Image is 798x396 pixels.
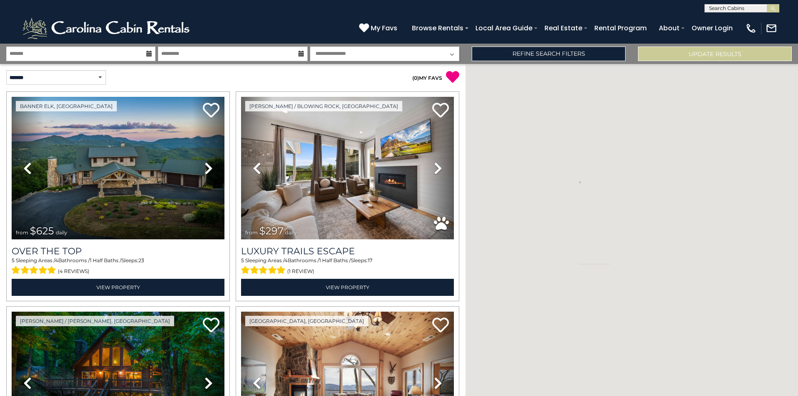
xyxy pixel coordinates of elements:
[241,257,244,263] span: 5
[56,229,67,236] span: daily
[371,23,397,33] span: My Favs
[203,102,219,120] a: Add to favorites
[655,21,684,35] a: About
[540,21,586,35] a: Real Estate
[638,47,792,61] button: Update Results
[432,102,449,120] a: Add to favorites
[241,97,454,239] img: thumbnail_168695581.jpeg
[16,316,174,326] a: [PERSON_NAME] / [PERSON_NAME], [GEOGRAPHIC_DATA]
[245,316,368,326] a: [GEOGRAPHIC_DATA], [GEOGRAPHIC_DATA]
[319,257,351,263] span: 1 Half Baths /
[368,257,372,263] span: 17
[245,229,258,236] span: from
[30,225,54,237] span: $625
[432,317,449,335] a: Add to favorites
[241,246,454,257] a: Luxury Trails Escape
[241,257,454,277] div: Sleeping Areas / Bathrooms / Sleeps:
[245,101,402,111] a: [PERSON_NAME] / Blowing Rock, [GEOGRAPHIC_DATA]
[745,22,757,34] img: phone-regular-white.png
[414,75,417,81] span: 0
[12,246,224,257] a: Over The Top
[58,266,89,277] span: (4 reviews)
[412,75,419,81] span: ( )
[687,21,737,35] a: Owner Login
[12,257,224,277] div: Sleeping Areas / Bathrooms / Sleeps:
[590,21,651,35] a: Rental Program
[408,21,468,35] a: Browse Rentals
[471,21,537,35] a: Local Area Guide
[259,225,283,237] span: $297
[12,257,15,263] span: 5
[359,23,399,34] a: My Favs
[766,22,777,34] img: mail-regular-white.png
[12,279,224,296] a: View Property
[412,75,442,81] a: (0)MY FAVS
[12,97,224,239] img: thumbnail_167153549.jpeg
[287,266,314,277] span: (1 review)
[90,257,121,263] span: 1 Half Baths /
[55,257,58,263] span: 4
[16,101,117,111] a: Banner Elk, [GEOGRAPHIC_DATA]
[138,257,144,263] span: 23
[472,47,626,61] a: Refine Search Filters
[241,279,454,296] a: View Property
[285,229,297,236] span: daily
[203,317,219,335] a: Add to favorites
[21,16,193,41] img: White-1-2.png
[16,229,28,236] span: from
[284,257,288,263] span: 4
